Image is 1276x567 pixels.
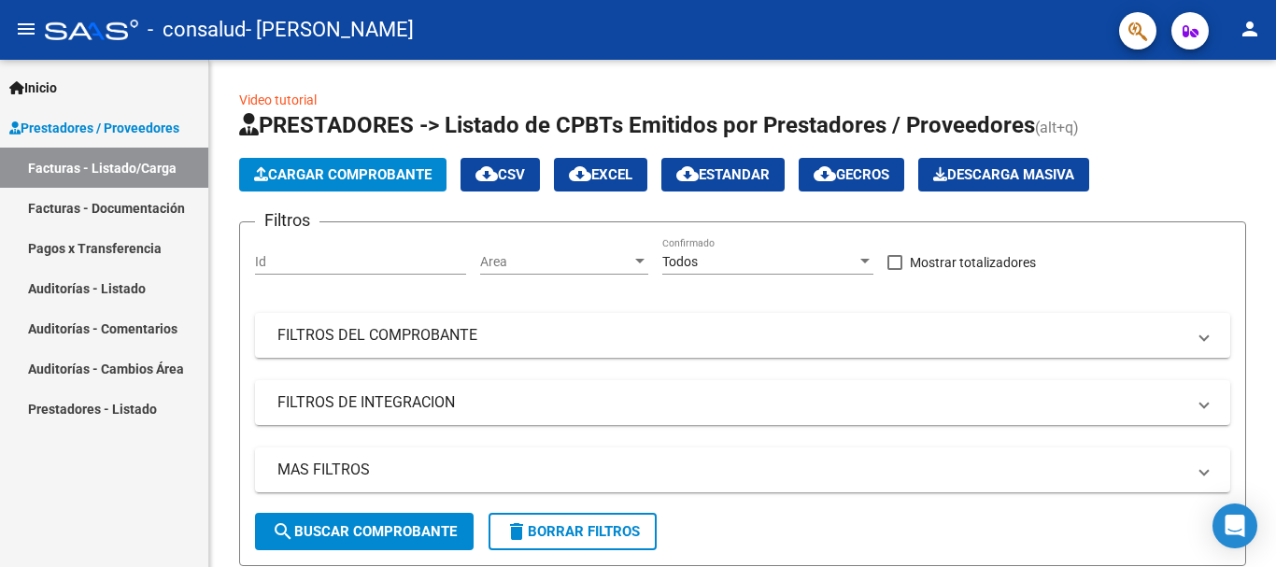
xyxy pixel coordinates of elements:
mat-icon: cloud_download [569,163,591,185]
mat-panel-title: FILTROS DE INTEGRACION [277,392,1185,413]
span: Inicio [9,78,57,98]
button: Buscar Comprobante [255,513,474,550]
span: Borrar Filtros [505,523,640,540]
mat-icon: cloud_download [814,163,836,185]
button: Cargar Comprobante [239,158,447,191]
mat-icon: search [272,520,294,543]
mat-expansion-panel-header: FILTROS DEL COMPROBANTE [255,313,1230,358]
span: (alt+q) [1035,119,1079,136]
span: Estandar [676,166,770,183]
button: EXCEL [554,158,647,191]
span: EXCEL [569,166,632,183]
span: - consalud [148,9,246,50]
span: Area [480,254,631,270]
mat-icon: cloud_download [475,163,498,185]
div: Open Intercom Messenger [1212,503,1257,548]
button: Borrar Filtros [489,513,657,550]
mat-panel-title: MAS FILTROS [277,460,1185,480]
button: Gecros [799,158,904,191]
span: Prestadores / Proveedores [9,118,179,138]
span: Mostrar totalizadores [910,251,1036,274]
mat-expansion-panel-header: MAS FILTROS [255,447,1230,492]
button: Estandar [661,158,785,191]
mat-icon: person [1239,18,1261,40]
h3: Filtros [255,207,319,234]
span: Todos [662,254,698,269]
span: CSV [475,166,525,183]
span: Gecros [814,166,889,183]
mat-icon: cloud_download [676,163,699,185]
button: CSV [461,158,540,191]
mat-icon: delete [505,520,528,543]
app-download-masive: Descarga masiva de comprobantes (adjuntos) [918,158,1089,191]
span: PRESTADORES -> Listado de CPBTs Emitidos por Prestadores / Proveedores [239,112,1035,138]
mat-icon: menu [15,18,37,40]
span: Buscar Comprobante [272,523,457,540]
a: Video tutorial [239,92,317,107]
span: Cargar Comprobante [254,166,432,183]
mat-expansion-panel-header: FILTROS DE INTEGRACION [255,380,1230,425]
mat-panel-title: FILTROS DEL COMPROBANTE [277,325,1185,346]
span: - [PERSON_NAME] [246,9,414,50]
span: Descarga Masiva [933,166,1074,183]
button: Descarga Masiva [918,158,1089,191]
